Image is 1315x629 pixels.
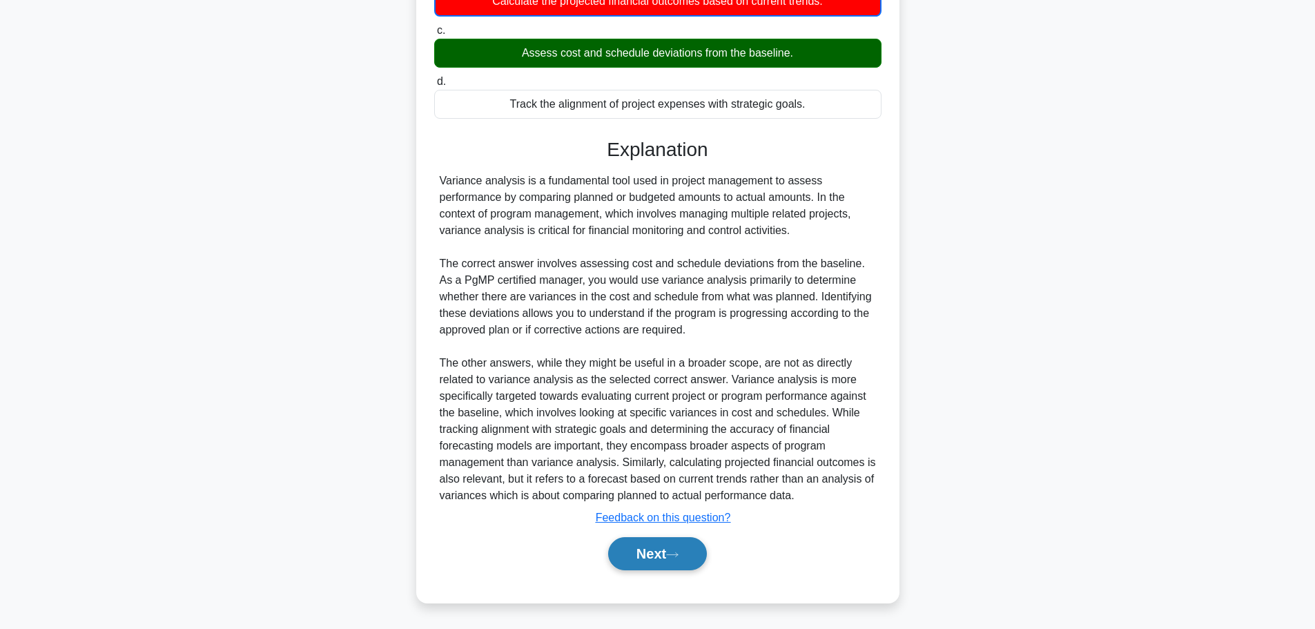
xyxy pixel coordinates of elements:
[596,512,731,523] a: Feedback on this question?
[434,90,881,119] div: Track the alignment of project expenses with strategic goals.
[608,537,707,570] button: Next
[437,75,446,87] span: d.
[434,39,881,68] div: Assess cost and schedule deviations from the baseline.
[437,24,445,36] span: c.
[440,173,876,504] div: Variance analysis is a fundamental tool used in project management to assess performance by compa...
[442,138,873,162] h3: Explanation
